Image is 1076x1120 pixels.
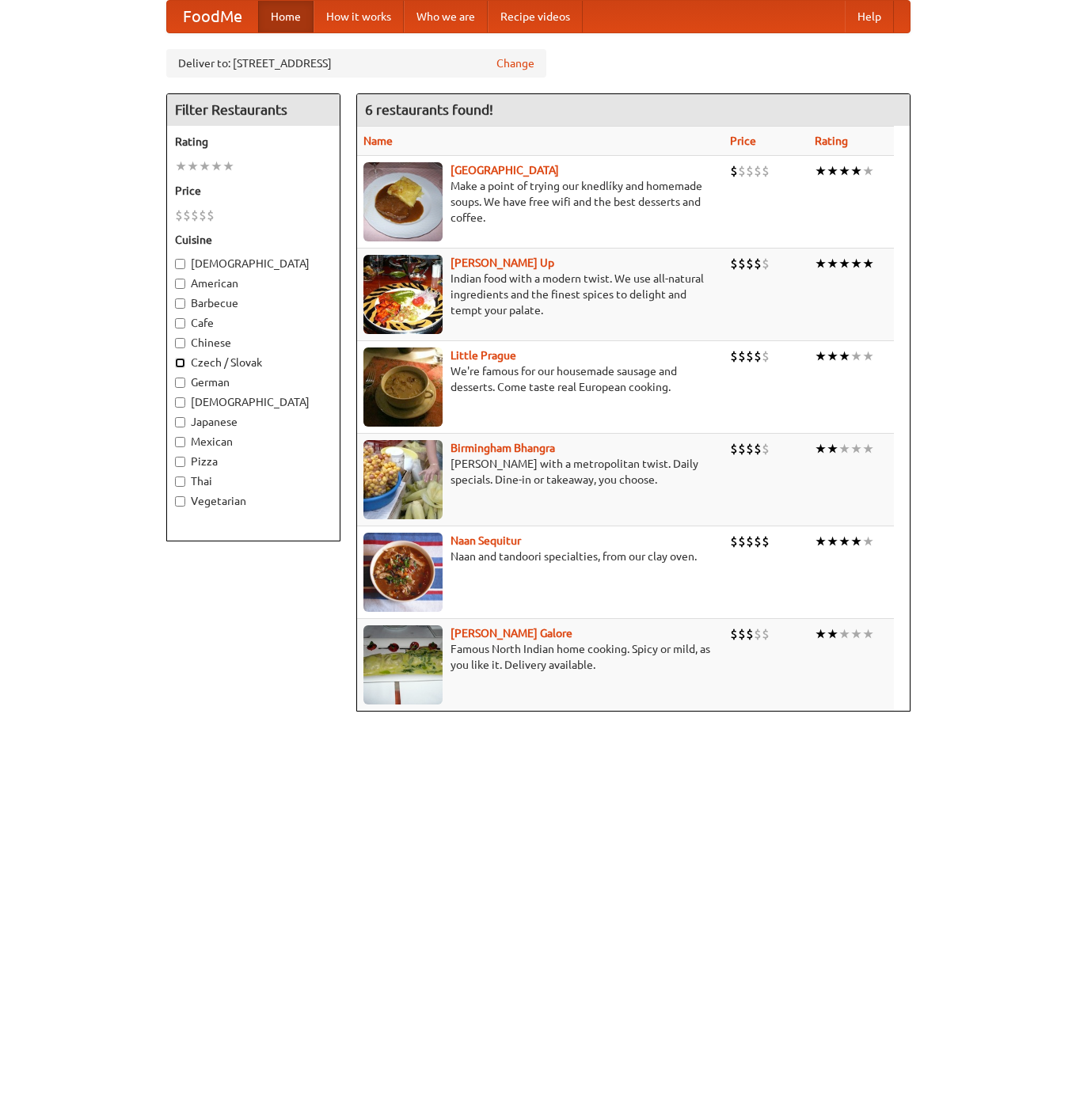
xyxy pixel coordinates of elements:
li: ★ [850,625,862,643]
h5: Cuisine [175,232,332,248]
li: ★ [187,158,199,175]
label: American [175,275,332,291]
p: Naan and tandoori specialties, from our clay oven. [363,549,718,564]
li: ★ [838,625,850,643]
li: $ [730,625,738,643]
li: $ [754,162,762,180]
p: We're famous for our housemade sausage and desserts. Come taste real European cooking. [363,363,718,395]
li: $ [738,162,746,180]
li: $ [762,440,770,457]
li: ★ [862,255,874,272]
img: naansequitur.jpg [363,533,443,612]
label: Cafe [175,315,332,331]
label: Vegetarian [175,493,332,509]
a: How it works [314,1,404,32]
label: Mexican [175,434,332,450]
p: Indian food with a modern twist. We use all-natural ingredients and the finest spices to delight ... [363,271,718,318]
li: ★ [850,255,862,272]
li: $ [738,255,746,272]
li: ★ [838,162,850,180]
li: $ [191,207,199,224]
a: FoodMe [167,1,258,32]
li: $ [738,440,746,457]
li: $ [207,207,215,224]
input: German [175,378,185,388]
li: ★ [211,158,222,175]
li: $ [738,625,746,643]
li: ★ [199,158,211,175]
label: Japanese [175,414,332,430]
li: ★ [815,255,827,272]
a: Help [845,1,894,32]
a: [GEOGRAPHIC_DATA] [451,164,559,177]
a: Birmingham Bhangra [451,442,555,454]
input: [DEMOGRAPHIC_DATA] [175,397,185,408]
a: Little Prague [451,349,516,362]
li: $ [730,162,738,180]
li: ★ [827,440,838,457]
li: ★ [850,347,862,365]
li: ★ [827,533,838,550]
li: $ [730,347,738,365]
li: $ [746,255,754,272]
li: ★ [862,347,874,365]
a: [PERSON_NAME] Galore [451,627,572,640]
li: $ [738,533,746,550]
li: ★ [222,158,234,175]
li: $ [762,347,770,365]
label: [DEMOGRAPHIC_DATA] [175,394,332,410]
li: $ [754,625,762,643]
label: Czech / Slovak [175,355,332,370]
img: littleprague.jpg [363,347,443,427]
h5: Price [175,183,332,199]
li: ★ [838,255,850,272]
li: $ [762,162,770,180]
a: [PERSON_NAME] Up [451,256,554,269]
li: $ [183,207,191,224]
p: Famous North Indian home cooking. Spicy or mild, as you like it. Delivery available. [363,641,718,673]
li: $ [746,162,754,180]
li: ★ [827,347,838,365]
li: $ [730,440,738,457]
li: ★ [862,440,874,457]
li: $ [754,347,762,365]
li: $ [762,255,770,272]
li: $ [746,625,754,643]
li: $ [762,533,770,550]
label: Chinese [175,335,332,351]
li: $ [754,533,762,550]
input: American [175,279,185,289]
li: ★ [862,533,874,550]
li: $ [754,440,762,457]
input: [DEMOGRAPHIC_DATA] [175,259,185,269]
li: ★ [827,162,838,180]
a: Who we are [404,1,488,32]
a: Rating [815,135,848,147]
li: $ [175,207,183,224]
li: $ [730,533,738,550]
li: $ [738,347,746,365]
input: Cafe [175,318,185,328]
li: ★ [838,347,850,365]
p: Make a point of trying our knedlíky and homemade soups. We have free wifi and the best desserts a... [363,178,718,226]
img: currygalore.jpg [363,625,443,704]
li: ★ [175,158,187,175]
p: [PERSON_NAME] with a metropolitan twist. Daily specials. Dine-in or takeaway, you choose. [363,456,718,488]
a: Price [730,135,756,147]
label: Barbecue [175,295,332,311]
li: ★ [850,162,862,180]
input: Barbecue [175,298,185,309]
li: ★ [850,440,862,457]
b: Naan Sequitur [451,534,521,547]
li: $ [730,255,738,272]
li: ★ [815,533,827,550]
a: Home [258,1,314,32]
input: Chinese [175,338,185,348]
img: curryup.jpg [363,255,443,334]
input: Mexican [175,437,185,447]
label: Pizza [175,454,332,469]
li: ★ [850,533,862,550]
